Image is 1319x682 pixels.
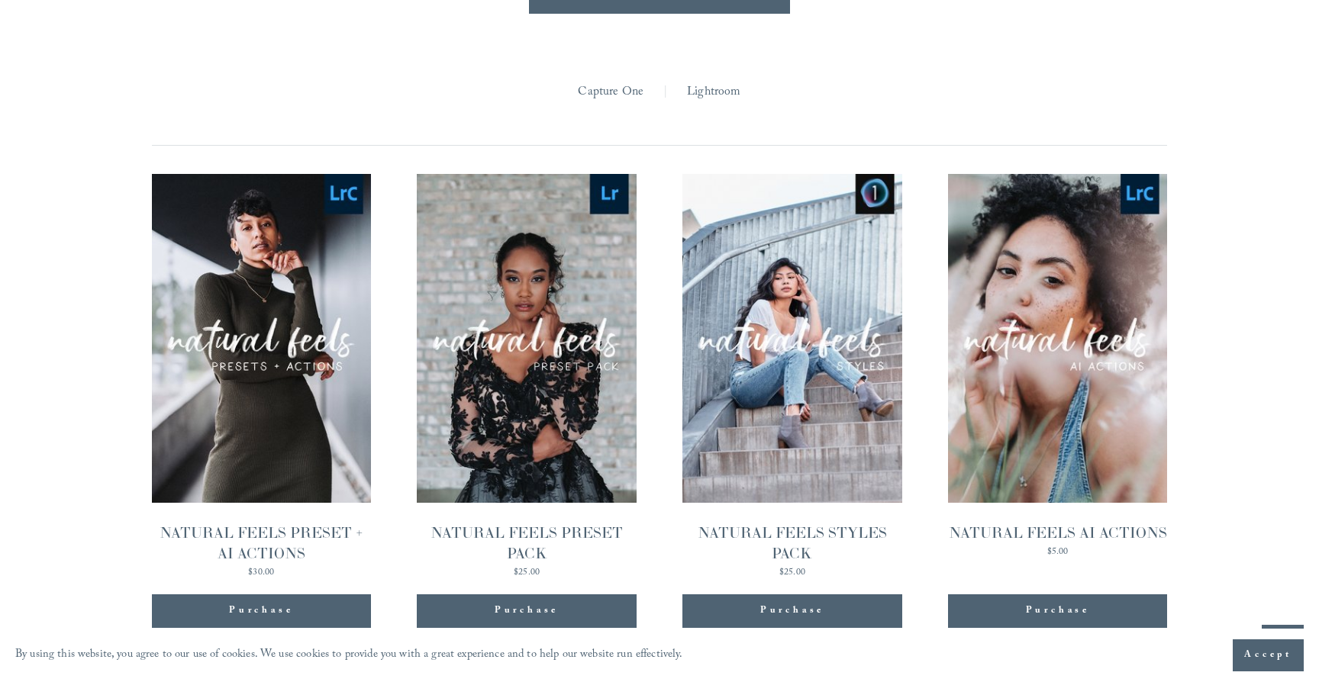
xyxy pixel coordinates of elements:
p: By using this website, you agree to our use of cookies. We use cookies to provide you with a grea... [15,645,683,667]
div: Purchase [682,594,901,628]
div: NATURAL FEELS STYLES PACK [682,523,901,564]
div: NATURAL FEELS PRESET + AI ACTIONS [152,523,371,564]
div: $25.00 [682,568,901,577]
a: NATURAL FEELS PRESET + AI ACTIONS [152,174,371,577]
a: Lightroom [687,81,740,105]
div: Purchase [495,603,559,619]
span: | [663,81,667,105]
div: Purchase [948,594,1167,628]
div: $30.00 [152,568,371,577]
div: NATURAL FEELS PRESET PACK [417,523,636,564]
button: Accept [1233,639,1304,671]
div: Purchase [229,603,293,619]
span: Accept [1244,648,1292,663]
a: NATURAL FEELS AI ACTIONS [948,174,1167,577]
div: $5.00 [948,548,1167,557]
div: NATURAL FEELS AI ACTIONS [948,523,1167,543]
a: NATURAL FEELS STYLES PACK [682,174,901,577]
div: $25.00 [417,568,636,577]
a: NATURAL FEELS PRESET PACK [417,174,636,577]
a: Capture One [578,81,643,105]
div: Purchase [417,594,636,628]
div: Purchase [1026,603,1090,619]
div: Purchase [152,594,371,628]
div: Purchase [760,603,824,619]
